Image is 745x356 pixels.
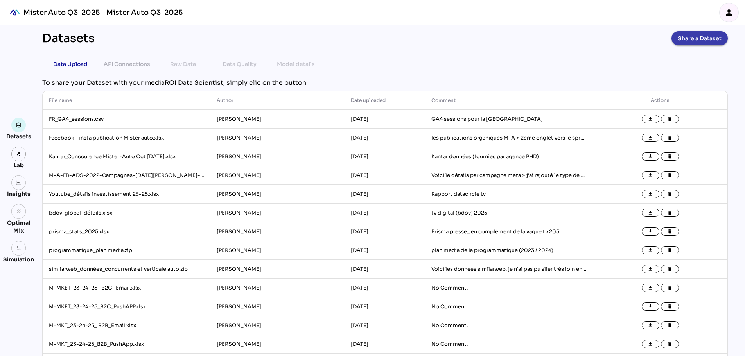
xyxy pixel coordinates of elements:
td: M-MKET_23-24-25_ B2C _Email.xlsx [43,279,210,297]
i: file_download [648,304,653,309]
div: Simulation [3,256,34,263]
div: Model details [277,59,315,69]
i: delete [667,229,673,234]
td: [DATE] [345,297,425,316]
td: [PERSON_NAME] [210,222,345,241]
td: [PERSON_NAME] [210,129,345,147]
i: file_download [648,267,653,272]
td: tv digital (bdov) 2025 [425,204,593,222]
td: GA4 sessions pour la [GEOGRAPHIC_DATA] [425,110,593,129]
td: M-A-FB-ADS-2022-Campagnes-[DATE][PERSON_NAME]-[DATE] (1).xlsx [43,166,210,185]
td: [DATE] [345,110,425,129]
th: Author [210,91,345,110]
img: lab.svg [16,151,22,157]
i: file_download [648,135,653,141]
td: les publications organiques M-A > 2eme onglet vers le spreadsheet car j'ai du bricoler ce fichier... [425,129,593,147]
td: [DATE] [345,185,425,204]
i: delete [667,304,673,309]
td: [PERSON_NAME] [210,297,345,316]
td: [PERSON_NAME] [210,166,345,185]
div: To share your Dataset with your mediaROI Data Scientist, simply clic on the button. [42,78,728,88]
td: No Comment. [425,335,593,354]
i: file_download [648,248,653,253]
td: Youtube_détails investissement 23-25.xlsx [43,185,210,204]
i: delete [667,154,673,159]
td: No Comment. [425,297,593,316]
td: [PERSON_NAME] [210,185,345,204]
td: M-MKT_23-24-25_B2B_PushApp.xlsx [43,335,210,354]
i: delete [667,135,673,141]
i: file_download [648,191,653,197]
td: Facebook _ insta publication Mister auto.xlsx [43,129,210,147]
i: file_download [648,116,653,122]
i: delete [667,191,673,197]
td: [DATE] [345,204,425,222]
i: delete [667,323,673,328]
div: Raw Data [170,59,196,69]
i: file_download [648,154,653,159]
div: Datasets [42,31,95,45]
i: delete [667,285,673,291]
td: [PERSON_NAME] [210,204,345,222]
td: No Comment. [425,316,593,335]
div: Data Upload [53,59,88,69]
div: Data Quality [223,59,257,69]
td: [PERSON_NAME] [210,260,345,279]
th: Comment [425,91,593,110]
td: [DATE] [345,147,425,166]
i: file_download [648,285,653,291]
td: No Comment. [425,279,593,297]
td: [DATE] [345,166,425,185]
img: graph.svg [16,180,22,186]
i: file_download [648,342,653,347]
td: Kantar_Conccurence Mister-Auto Oct [DATE].xlsx [43,147,210,166]
i: file_download [648,173,653,178]
img: settings.svg [16,245,22,251]
td: [DATE] [345,260,425,279]
div: mediaROI [6,4,23,21]
button: Share a Dataset [671,31,728,45]
img: data.svg [16,122,22,128]
td: [DATE] [345,241,425,260]
td: FR_GA4_sessions.csv [43,110,210,129]
td: plan media de la programmatique (2023 / 2024) [425,241,593,260]
i: file_download [648,323,653,328]
th: Actions [593,91,727,110]
td: prisma_stats_2025.xlsx [43,222,210,241]
span: Share a Dataset [678,33,722,44]
td: [DATE] [345,316,425,335]
th: Date uploaded [345,91,425,110]
td: Kantar données (fournies par agence PHD) [425,147,593,166]
td: M-MKET_23-24-25_B2C_PushAPP.xlsx [43,297,210,316]
td: M-MKT_23-24-25_ B2B_Email.xlsx [43,316,210,335]
i: delete [667,173,673,178]
td: [DATE] [345,335,425,354]
div: Insights [7,190,31,198]
td: similarweb_données_concurrents et verticale auto.zip [43,260,210,279]
td: Rapport datacircle tv [425,185,593,204]
td: Voici le détails par campagne meta > j'ai rajouté le type de campagne en colonne et aussi les dat... [425,166,593,185]
i: delete [667,116,673,122]
i: delete [667,342,673,347]
td: [DATE] [345,222,425,241]
td: programmatique_plan media.zip [43,241,210,260]
td: [PERSON_NAME] [210,279,345,297]
div: Lab [10,161,27,169]
i: delete [667,248,673,253]
i: file_download [648,210,653,216]
td: [DATE] [345,279,425,297]
div: Optimal Mix [3,219,34,234]
th: File name [43,91,210,110]
td: [PERSON_NAME] [210,110,345,129]
div: Datasets [6,132,31,140]
td: [PERSON_NAME] [210,335,345,354]
td: [DATE] [345,129,425,147]
i: delete [667,210,673,216]
td: [PERSON_NAME] [210,316,345,335]
td: [PERSON_NAME] [210,241,345,260]
td: bdov_global_détails.xlsx [43,204,210,222]
div: Mister Auto Q3-2025 - Mister Auto Q3-2025 [23,8,183,17]
td: Prisma presse_ en complément de la vague tv 205 [425,222,593,241]
td: Voici les données similarweb, je n'ai pas pu aller très loin en terme de dates : au pire 1 mois a... [425,260,593,279]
